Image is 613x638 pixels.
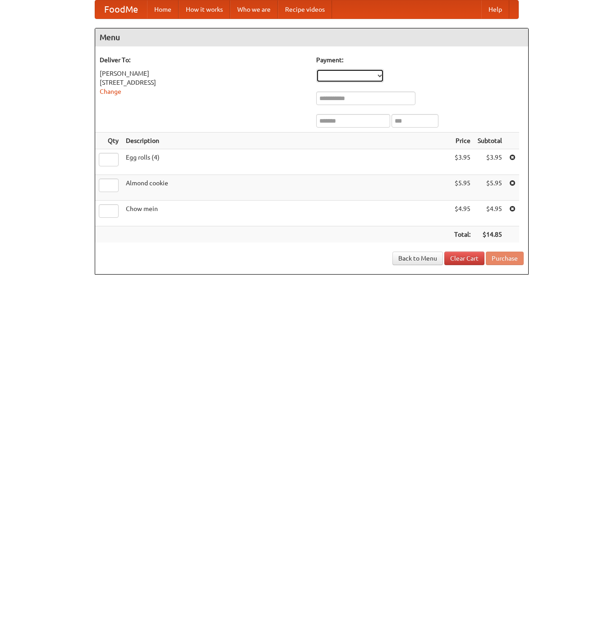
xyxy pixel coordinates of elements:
td: $3.95 [474,149,506,175]
button: Purchase [486,252,524,265]
div: [STREET_ADDRESS] [100,78,307,87]
a: Who we are [230,0,278,18]
a: Home [147,0,179,18]
td: Egg rolls (4) [122,149,451,175]
h4: Menu [95,28,528,46]
th: Qty [95,133,122,149]
td: $4.95 [474,201,506,226]
a: Change [100,88,121,95]
a: Clear Cart [444,252,484,265]
th: Description [122,133,451,149]
th: Subtotal [474,133,506,149]
th: Total: [451,226,474,243]
td: $3.95 [451,149,474,175]
a: How it works [179,0,230,18]
div: [PERSON_NAME] [100,69,307,78]
td: $5.95 [451,175,474,201]
td: Almond cookie [122,175,451,201]
a: Recipe videos [278,0,332,18]
a: FoodMe [95,0,147,18]
td: Chow mein [122,201,451,226]
h5: Deliver To: [100,55,307,64]
th: Price [451,133,474,149]
td: $4.95 [451,201,474,226]
td: $5.95 [474,175,506,201]
th: $14.85 [474,226,506,243]
a: Help [481,0,509,18]
a: Back to Menu [392,252,443,265]
h5: Payment: [316,55,524,64]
